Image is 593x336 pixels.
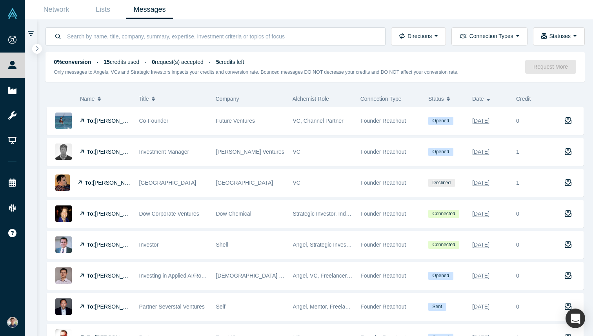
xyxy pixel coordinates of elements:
span: Sent [428,303,446,311]
span: credits used [104,59,139,65]
div: 1 [516,179,519,187]
strong: To: [87,118,95,124]
div: [DATE] [472,176,489,190]
button: Directions [391,27,446,45]
span: Connected [428,210,459,218]
div: 1 [516,148,519,156]
span: Connected [428,241,459,249]
span: · [96,59,98,65]
span: Connection Type [360,96,402,102]
button: Title [139,91,207,107]
span: Investing in Applied AI/Robotics and Deep Tech [139,272,254,279]
span: Name [80,91,95,107]
span: [DEMOGRAPHIC_DATA] Capital Partners [216,272,318,279]
span: [PERSON_NAME] [95,211,140,217]
strong: 0% conversion [54,59,91,65]
span: Angel, Strategic Investor, Mentor, Lecturer, Corporate Innovator [293,242,447,248]
span: [PERSON_NAME] Ventures [216,149,284,155]
button: Status [428,91,464,107]
strong: To: [87,211,95,217]
span: Status [428,91,444,107]
strong: To: [85,180,93,186]
strong: 5 [216,59,219,65]
span: · [209,59,211,65]
span: request(s) accepted [152,59,204,65]
strong: 15 [104,59,110,65]
span: VC, Channel Partner [293,118,344,124]
strong: To: [87,272,95,279]
span: Dow Corporate Ventures [139,211,199,217]
div: 0 [516,272,519,280]
div: [DATE] [472,300,489,314]
div: 0 [516,303,519,311]
img: Maryanna Saenko's Profile Image [55,113,72,129]
input: Search by name, title, company, summary, expertise, investment criteria or topics of focus [66,27,377,45]
div: [DATE] [472,269,489,283]
span: Founder Reachout [360,272,406,279]
span: Credit [516,96,531,102]
span: Declined [428,179,455,187]
span: [PERSON_NAME] [95,118,140,124]
button: Statuses [533,27,585,45]
a: Network [33,0,80,19]
span: [PERSON_NAME] [95,149,140,155]
span: [PERSON_NAME] [95,303,140,310]
span: Angel, VC, Freelancer / Consultant [293,272,378,279]
span: Founder Reachout [360,211,406,217]
span: Dow Chemical [216,211,251,217]
span: Founder Reachout [360,149,406,155]
div: [DATE] [472,207,489,221]
div: [DATE] [472,114,489,128]
span: [GEOGRAPHIC_DATA] [139,180,196,186]
span: Co-Founder [139,118,169,124]
div: 0 [516,210,519,218]
span: Alchemist Role [293,96,329,102]
strong: To: [87,303,95,310]
span: Investment Manager [139,149,189,155]
img: Andres Meiners's Account [7,317,18,328]
img: Kathleen Jurman's Profile Image [55,205,72,222]
span: Strategic Investor, Industry Analyst, Customer, Corporate Innovator [293,211,456,217]
span: [PERSON_NAME] [95,272,140,279]
span: Founder Reachout [360,180,406,186]
button: Connection Types [451,27,527,45]
span: Company [216,96,239,102]
img: Brian Jacobs's Profile Image [55,174,70,191]
div: 0 [516,241,519,249]
span: VC [293,180,300,186]
img: Alchemist Vault Logo [7,8,18,19]
strong: 0 [152,59,155,65]
div: [DATE] [472,238,489,252]
div: 0 [516,117,519,125]
strong: To: [87,242,95,248]
span: Self [216,303,226,310]
span: Title [139,91,149,107]
span: Partner Severstal Ventures [139,303,205,310]
span: Date [472,91,484,107]
span: VC [293,149,300,155]
span: Founder Reachout [360,118,406,124]
span: Angel, Mentor, Freelancer / Consultant, Channel Partner, Corporate Innovator [293,303,482,310]
span: [PERSON_NAME] [95,242,140,248]
span: Investor [139,242,159,248]
div: [DATE] [472,145,489,159]
span: Opened [428,272,453,280]
button: Date [472,91,508,107]
small: Only messages to Angels, VCs and Strategic Investors impacts your credits and conversion rate. Bo... [54,69,459,75]
a: Messages [126,0,173,19]
span: credits left [216,59,244,65]
span: Founder Reachout [360,242,406,248]
button: Name [80,91,131,107]
span: Future Ventures [216,118,255,124]
img: Mark Zhu's Profile Image [55,267,72,284]
img: George Gogolev's Profile Image [55,298,72,315]
span: · [145,59,146,65]
strong: To: [87,149,95,155]
span: Opened [428,117,453,125]
span: [PERSON_NAME] [93,180,138,186]
a: Lists [80,0,126,19]
img: Vikas Gupta's Profile Image [55,236,72,253]
span: [GEOGRAPHIC_DATA] [216,180,273,186]
img: Constantin Koenigsegg's Profile Image [55,143,72,160]
span: Founder Reachout [360,303,406,310]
